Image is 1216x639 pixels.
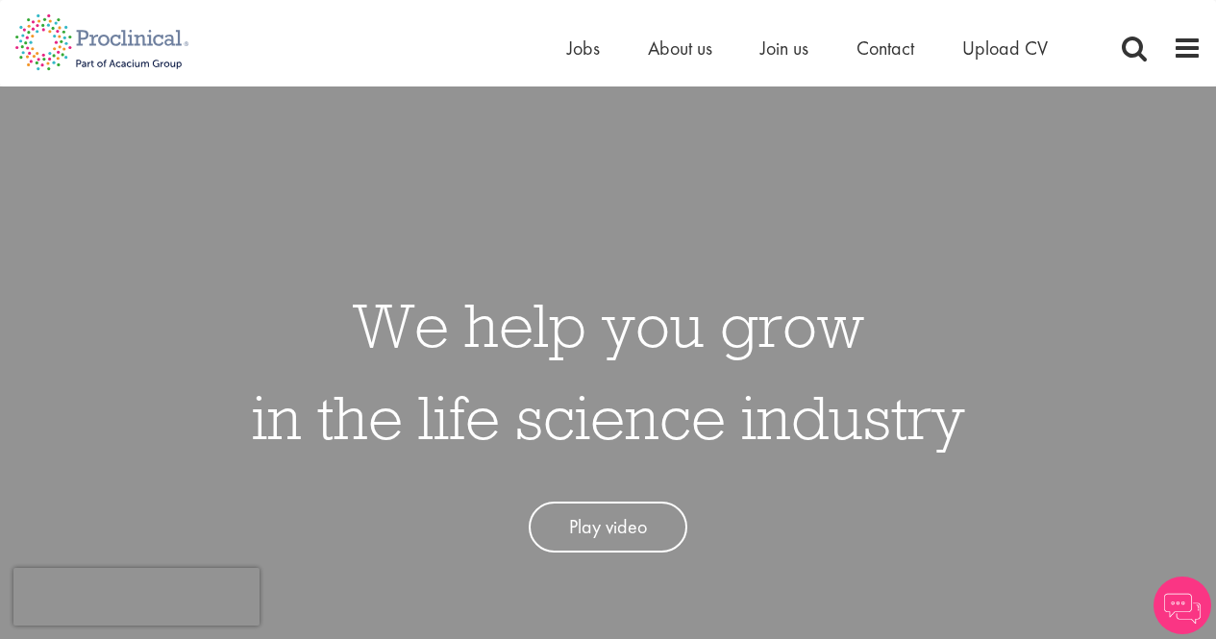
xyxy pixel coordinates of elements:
img: Chatbot [1154,577,1211,634]
a: Contact [856,36,914,61]
a: Join us [760,36,808,61]
a: Jobs [567,36,600,61]
a: Upload CV [962,36,1048,61]
a: About us [648,36,712,61]
h1: We help you grow in the life science industry [252,279,965,463]
a: Play video [529,502,687,553]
